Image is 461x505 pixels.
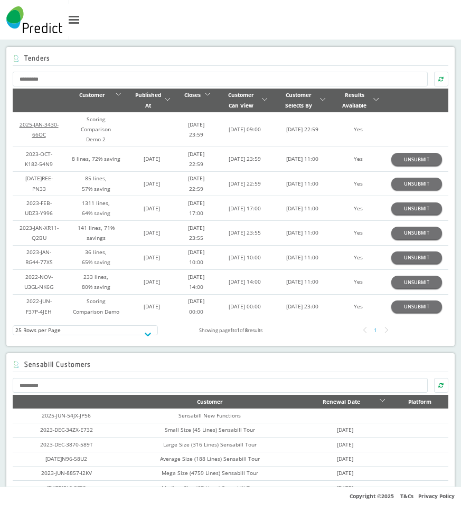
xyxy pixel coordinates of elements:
a: [DATE] [144,205,160,212]
a: 2022-JUN-F37P-4JEH [26,297,52,315]
img: Predict Mobile [6,6,62,34]
div: Customer [71,90,113,100]
a: [DATE] [337,426,353,433]
a: [DATE] [337,469,353,477]
button: UNSUBMIT [391,300,442,313]
a: [DATE] 11:00 [286,278,318,285]
a: [DATE]REE-PN33 [25,174,53,192]
b: 1 [237,327,240,334]
a: Yes [354,155,363,162]
a: [DATE] [337,441,353,448]
div: Customer [127,397,293,407]
a: 2025-JAN-3430-66OC [20,121,59,138]
a: [DATE] 11:00 [286,155,318,162]
div: Renewal Date [306,397,378,407]
a: [DATE] 17:00 [188,199,204,217]
div: Results Available [338,90,371,110]
a: [DATE] 00:00 [188,297,204,315]
a: Scoring Comparison Demo 2 [81,115,111,143]
a: Medium Size (67 Lines) Sensabill Tour [162,484,258,491]
a: [DATE] 10:00 [229,254,261,261]
a: Yes [354,205,363,212]
a: Yes [354,125,363,133]
a: 2023-DEC-34ZX-E732 [40,426,93,433]
a: [DATE] 22:59 [286,125,318,133]
div: Closes [183,90,203,100]
a: [DATE] 11:00 [286,180,318,187]
a: 141 lines, 71% savings [78,224,115,241]
a: [DATE] [144,254,160,261]
div: Published At [134,90,163,110]
a: Large Size (316 Lines) Sensabill Tour [163,441,257,448]
a: Yes [354,229,363,236]
b: 8 [245,327,248,334]
a: [DATE] 22:59 [229,180,261,187]
a: Scoring Comparison Demo [73,297,119,315]
a: 2023-JAN-RG44-77XS [25,248,53,266]
a: 1311 lines, 64% saving [82,199,110,217]
a: Average Size (188 Lines) Sensabill Tour [160,455,260,462]
button: UNSUBMIT [391,202,442,215]
a: [DATE] 23:00 [286,303,318,310]
h2: Sensabill Customers [13,361,91,368]
a: [DATE] [337,484,353,491]
a: Sensabill New Functions [178,412,241,419]
a: [DATE] 22:59 [188,150,204,168]
button: UNSUBMIT [391,227,442,239]
div: 1 [370,325,381,335]
a: [DATE] [337,455,353,462]
a: [DATE] 23:59 [229,155,261,162]
a: [DATE] 09:00 [229,125,261,133]
a: [DATE] 00:00 [229,303,261,310]
a: [DATE] [144,303,160,310]
div: Customer Selects By [280,90,318,110]
div: Customer Can View [223,90,260,110]
a: [DATE] 14:00 [188,273,204,290]
a: 2025-JUN-54JX-JP56 [42,412,91,419]
a: [DATE] [144,155,160,162]
a: 2023-DEC-3870-589T [40,441,93,448]
a: [DATE] 23:59 [188,121,204,138]
a: 8 lines, 72% saving [72,155,120,162]
a: [DATE] 17:00 [229,205,261,212]
a: [DATE] 11:00 [286,254,318,261]
a: [DATE] 11:00 [286,229,318,236]
button: UNSUBMIT [391,153,442,165]
button: UNSUBMIT [391,276,442,288]
a: Yes [354,254,363,261]
a: Yes [354,303,363,310]
a: Yes [354,278,363,285]
a: 2023-FEB-UDZ3-Y996 [25,199,53,217]
a: [DATE] [144,180,160,187]
a: 85 lines, 57% saving [82,174,110,192]
a: [DATE] 23:55 [229,229,261,236]
a: 2023-OCT-K182-54N9 [25,150,53,168]
a: [DATE]FA8-5F53 [47,484,86,491]
a: Small Size (45 Lines) Sensabill Tour [165,426,255,433]
a: Privacy Policy [418,492,455,500]
a: [DATE] 22:59 [188,174,204,192]
a: Yes [354,180,363,187]
a: [DATE] 11:00 [286,205,318,212]
button: UNSUBMIT [391,178,442,190]
a: [DATE] 14:00 [229,278,261,285]
a: 2023-JAN-XR11-Q2BU [20,224,59,241]
h2: Tenders [13,55,50,62]
div: Platform [398,397,442,407]
a: [DATE] [144,278,160,285]
a: 2022-NOV-U3GL-NK6G [24,273,53,290]
a: [DATE] 23:55 [188,224,204,241]
button: UNSUBMIT [391,251,442,264]
div: 25 Rows per Page [15,325,155,335]
a: 233 lines, 80% saving [82,273,110,290]
a: T&Cs [400,492,413,500]
a: [DATE] [144,229,160,236]
b: 1 [230,327,233,334]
